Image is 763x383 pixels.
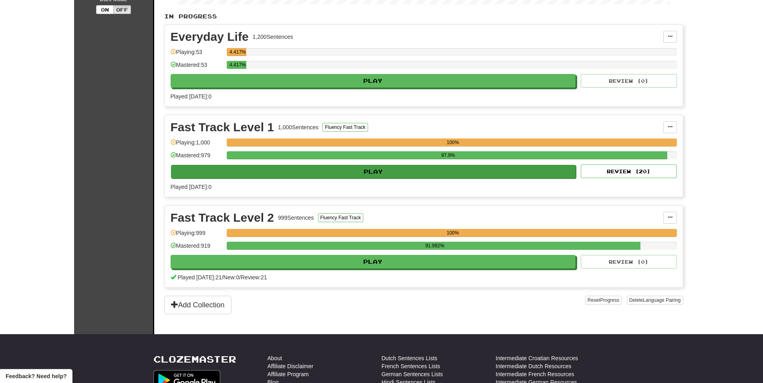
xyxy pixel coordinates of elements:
button: Off [113,5,131,14]
div: 91.992% [229,242,641,250]
button: Review (0) [581,255,677,269]
a: French Sentences Lists [382,362,440,370]
a: Intermediate Croatian Resources [496,354,578,362]
button: Review (0) [581,74,677,88]
div: Playing: 999 [171,229,223,242]
span: / [222,274,223,281]
div: 100% [229,229,677,237]
span: / [239,274,241,281]
div: 4.417% [229,48,246,56]
button: Fluency Fast Track [318,213,363,222]
a: Affiliate Program [268,370,309,378]
div: Fast Track Level 1 [171,121,274,133]
button: Play [171,255,576,269]
button: ResetProgress [585,296,622,305]
span: Language Pairing [643,297,680,303]
button: Fluency Fast Track [322,123,368,132]
span: Played [DATE]: 0 [171,93,211,100]
span: Played [DATE]: 21 [177,274,221,281]
span: New: 0 [223,274,240,281]
span: Review: 21 [241,274,267,281]
a: Intermediate French Resources [496,370,574,378]
button: Add Collection [164,296,232,314]
div: 4.417% [229,61,246,69]
a: German Sentences Lists [382,370,443,378]
div: Mastered: 919 [171,242,223,255]
div: 97.9% [229,151,667,159]
div: Playing: 53 [171,48,223,61]
div: 1,200 Sentences [253,33,293,41]
button: On [96,5,114,14]
a: Dutch Sentences Lists [382,354,437,362]
button: Play [171,165,576,178]
button: DeleteLanguage Pairing [627,296,683,305]
span: Progress [600,297,619,303]
div: Mastered: 53 [171,61,223,74]
a: Clozemaster [153,354,236,364]
div: 1,000 Sentences [278,123,318,131]
span: Played [DATE]: 0 [171,184,211,190]
a: Affiliate Disclaimer [268,362,314,370]
span: Open feedback widget [6,372,66,380]
div: 100% [229,138,677,146]
div: Playing: 1,000 [171,138,223,152]
div: Fast Track Level 2 [171,212,274,224]
button: Play [171,74,576,88]
a: About [268,354,282,362]
div: 999 Sentences [278,214,314,222]
p: In Progress [164,12,683,20]
div: Everyday Life [171,31,249,43]
div: Mastered: 979 [171,151,223,164]
a: Intermediate Dutch Resources [496,362,572,370]
button: Review (20) [581,164,677,178]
